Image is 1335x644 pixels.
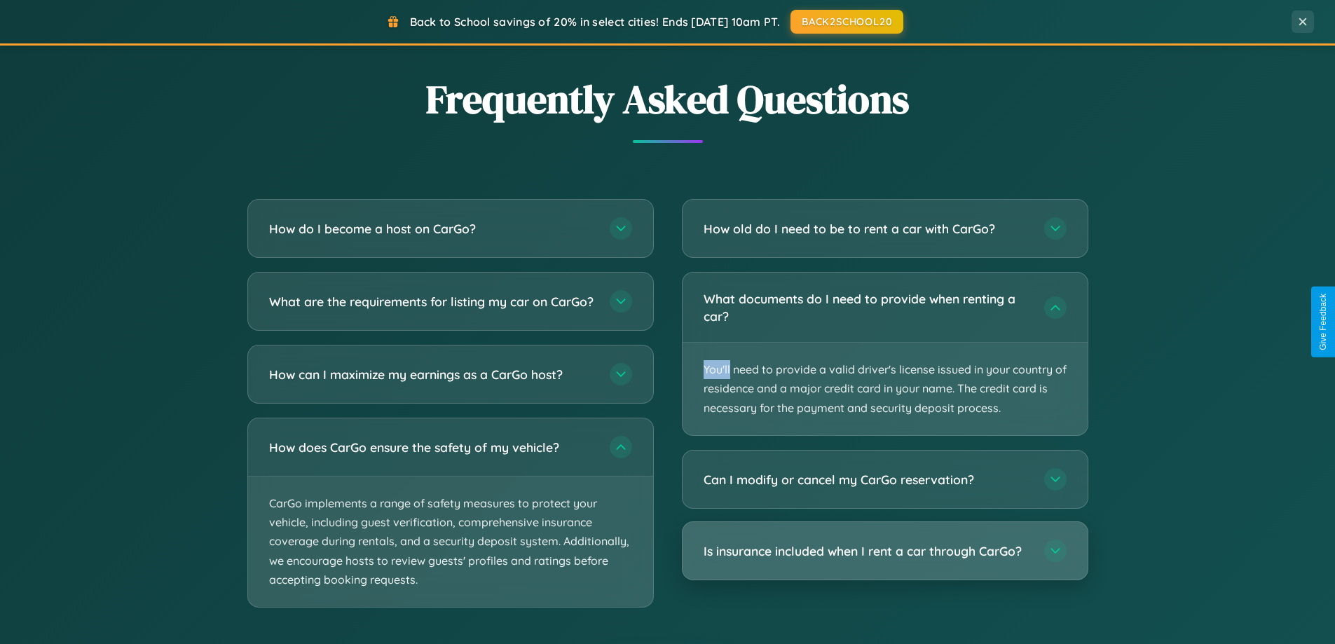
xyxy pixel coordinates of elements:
h3: How old do I need to be to rent a car with CarGo? [704,220,1030,238]
h3: How do I become a host on CarGo? [269,220,596,238]
h3: How can I maximize my earnings as a CarGo host? [269,366,596,383]
p: CarGo implements a range of safety measures to protect your vehicle, including guest verification... [248,477,653,607]
p: You'll need to provide a valid driver's license issued in your country of residence and a major c... [683,343,1088,435]
h2: Frequently Asked Questions [247,72,1088,126]
span: Back to School savings of 20% in select cities! Ends [DATE] 10am PT. [410,15,780,29]
div: Give Feedback [1318,294,1328,350]
h3: What documents do I need to provide when renting a car? [704,290,1030,324]
button: BACK2SCHOOL20 [790,10,903,34]
h3: Can I modify or cancel my CarGo reservation? [704,471,1030,488]
h3: Is insurance included when I rent a car through CarGo? [704,542,1030,560]
h3: How does CarGo ensure the safety of my vehicle? [269,439,596,456]
h3: What are the requirements for listing my car on CarGo? [269,293,596,310]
